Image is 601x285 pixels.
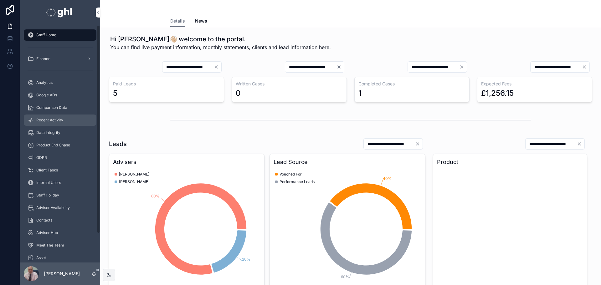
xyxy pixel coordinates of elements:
h3: Paid Leads [113,81,220,87]
div: £1,256.15 [481,88,514,98]
a: Details [170,15,185,27]
button: Clear [415,141,423,146]
h1: Hi [PERSON_NAME]👋🏼 welcome to the portal. [110,35,331,43]
span: You can find live payment information, monthly statements, clients and lead information here. [110,43,331,51]
a: News [195,15,207,28]
a: Staff Home [24,29,96,41]
tspan: 80% [151,194,160,198]
span: Google ADs [36,93,57,98]
span: Staff Home [36,33,56,38]
span: Details [170,18,185,24]
tspan: 40% [383,176,392,181]
a: Finance [24,53,96,64]
button: Clear [336,64,344,69]
a: Recent Activity [24,115,96,126]
img: App logo [46,8,74,18]
span: Vouched For [280,172,302,177]
span: [PERSON_NAME] [119,172,149,177]
p: [PERSON_NAME] [44,271,80,277]
span: Meet The Team [36,243,64,248]
span: Comparison Data [36,105,67,110]
a: Data Integrity [24,127,96,138]
a: Internal Users [24,177,96,188]
span: [PERSON_NAME] [119,179,149,184]
span: Internal Users [36,180,61,185]
a: Google ADs [24,89,96,101]
div: 0 [236,88,241,98]
h3: Advisers [113,158,260,166]
span: Adviser Hub [36,230,58,235]
span: Performance Leads [280,179,315,184]
span: Staff Holiday [36,193,59,198]
span: Data Integrity [36,130,60,135]
h3: Expected Fees [481,81,588,87]
span: Asset [36,255,46,260]
span: Contacts [36,218,52,223]
span: Finance [36,56,50,61]
span: Product End Chase [36,143,70,148]
button: Clear [459,64,467,69]
button: Clear [577,141,584,146]
div: 5 [113,88,117,98]
h3: Product [437,158,583,166]
a: Staff Holiday [24,190,96,201]
div: scrollable content [20,25,100,262]
button: Clear [214,64,221,69]
h3: Lead Source [274,158,421,166]
tspan: 20% [242,257,250,262]
a: GDPR [24,152,96,163]
tspan: 60% [341,274,350,279]
div: 1 [358,88,362,98]
h3: Written Cases [236,81,343,87]
a: Comparison Data [24,102,96,113]
button: Clear [582,64,589,69]
a: Asset [24,252,96,263]
span: Adviser Availability [36,205,70,210]
h3: Completed Cases [358,81,465,87]
a: Product End Chase [24,140,96,151]
h1: Leads [109,140,127,148]
span: GDPR [36,155,47,160]
span: Analytics [36,80,53,85]
a: Client Tasks [24,165,96,176]
a: Contacts [24,215,96,226]
span: Recent Activity [36,118,63,123]
a: Adviser Availability [24,202,96,213]
a: Analytics [24,77,96,88]
span: News [195,18,207,24]
a: Meet The Team [24,240,96,251]
a: Adviser Hub [24,227,96,238]
span: Client Tasks [36,168,58,173]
